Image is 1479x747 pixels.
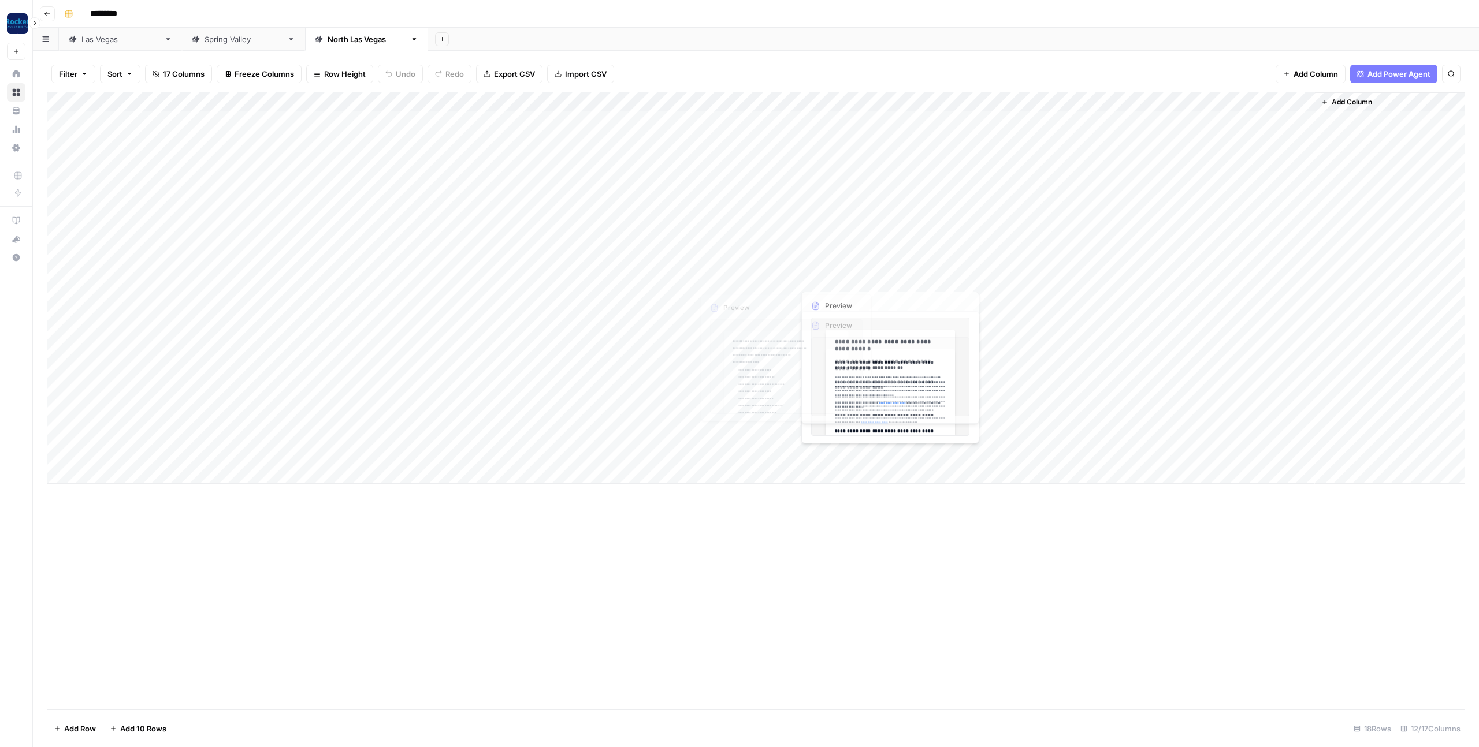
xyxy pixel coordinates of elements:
[7,102,25,120] a: Your Data
[1276,65,1346,83] button: Add Column
[107,68,122,80] span: Sort
[1396,719,1465,738] div: 12/17 Columns
[445,68,464,80] span: Redo
[328,33,406,45] div: [GEOGRAPHIC_DATA]
[7,83,25,102] a: Browse
[547,65,614,83] button: Import CSV
[7,248,25,267] button: Help + Support
[1350,65,1437,83] button: Add Power Agent
[7,65,25,83] a: Home
[47,719,103,738] button: Add Row
[7,230,25,248] button: What's new?
[163,68,205,80] span: 17 Columns
[306,65,373,83] button: Row Height
[305,28,428,51] a: [GEOGRAPHIC_DATA]
[100,65,140,83] button: Sort
[205,33,283,45] div: [GEOGRAPHIC_DATA]
[235,68,294,80] span: Freeze Columns
[81,33,159,45] div: [GEOGRAPHIC_DATA]
[378,65,423,83] button: Undo
[565,68,607,80] span: Import CSV
[1294,68,1338,80] span: Add Column
[7,211,25,230] a: AirOps Academy
[396,68,415,80] span: Undo
[1367,68,1430,80] span: Add Power Agent
[494,68,535,80] span: Export CSV
[59,68,77,80] span: Filter
[64,723,96,734] span: Add Row
[7,9,25,38] button: Workspace: Rocket Pilots
[428,65,471,83] button: Redo
[7,139,25,157] a: Settings
[51,65,95,83] button: Filter
[476,65,542,83] button: Export CSV
[1349,719,1396,738] div: 18 Rows
[103,719,173,738] button: Add 10 Rows
[120,723,166,734] span: Add 10 Rows
[145,65,212,83] button: 17 Columns
[8,230,25,248] div: What's new?
[7,120,25,139] a: Usage
[217,65,302,83] button: Freeze Columns
[1332,97,1372,107] span: Add Column
[182,28,305,51] a: [GEOGRAPHIC_DATA]
[324,68,366,80] span: Row Height
[1317,95,1377,110] button: Add Column
[59,28,182,51] a: [GEOGRAPHIC_DATA]
[7,13,28,34] img: Rocket Pilots Logo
